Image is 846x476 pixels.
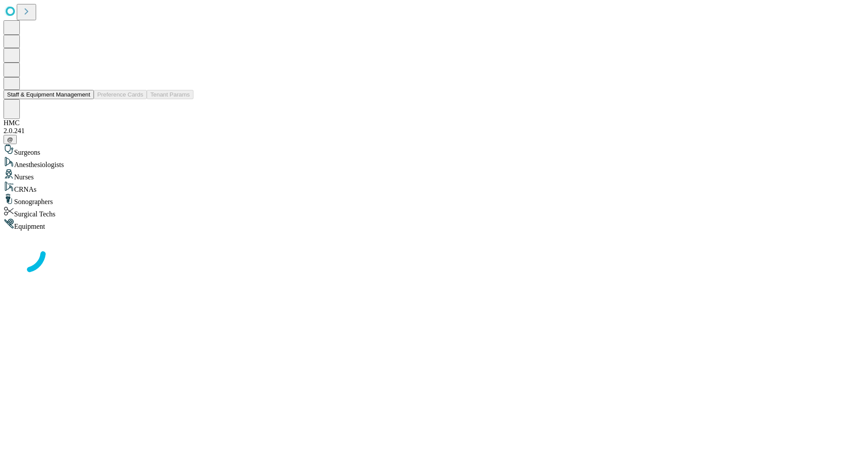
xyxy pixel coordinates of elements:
[4,218,842,231] div: Equipment
[4,119,842,127] div: HMC
[94,90,147,99] button: Preference Cards
[4,181,842,193] div: CRNAs
[4,135,17,144] button: @
[4,169,842,181] div: Nurses
[4,144,842,156] div: Surgeons
[4,90,94,99] button: Staff & Equipment Management
[147,90,193,99] button: Tenant Params
[4,193,842,206] div: Sonographers
[4,206,842,218] div: Surgical Techs
[4,127,842,135] div: 2.0.241
[7,136,13,143] span: @
[4,156,842,169] div: Anesthesiologists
